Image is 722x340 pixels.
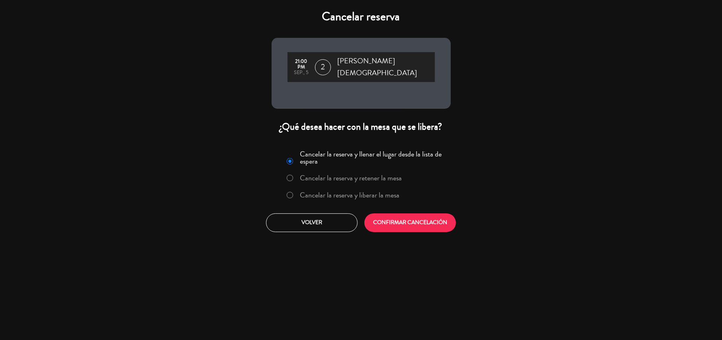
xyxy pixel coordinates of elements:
div: 21:00 PM [292,59,311,70]
button: Volver [266,213,358,232]
label: Cancelar la reserva y llenar el lugar desde la lista de espera [300,150,446,165]
button: CONFIRMAR CANCELACIÓN [364,213,456,232]
h4: Cancelar reserva [272,10,451,24]
div: sep., 5 [292,70,311,76]
label: Cancelar la reserva y retener la mesa [300,174,402,182]
span: 2 [315,59,331,75]
div: ¿Qué desea hacer con la mesa que se libera? [272,121,451,133]
span: [PERSON_NAME][DEMOGRAPHIC_DATA] [337,55,434,79]
label: Cancelar la reserva y liberar la mesa [300,191,399,199]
